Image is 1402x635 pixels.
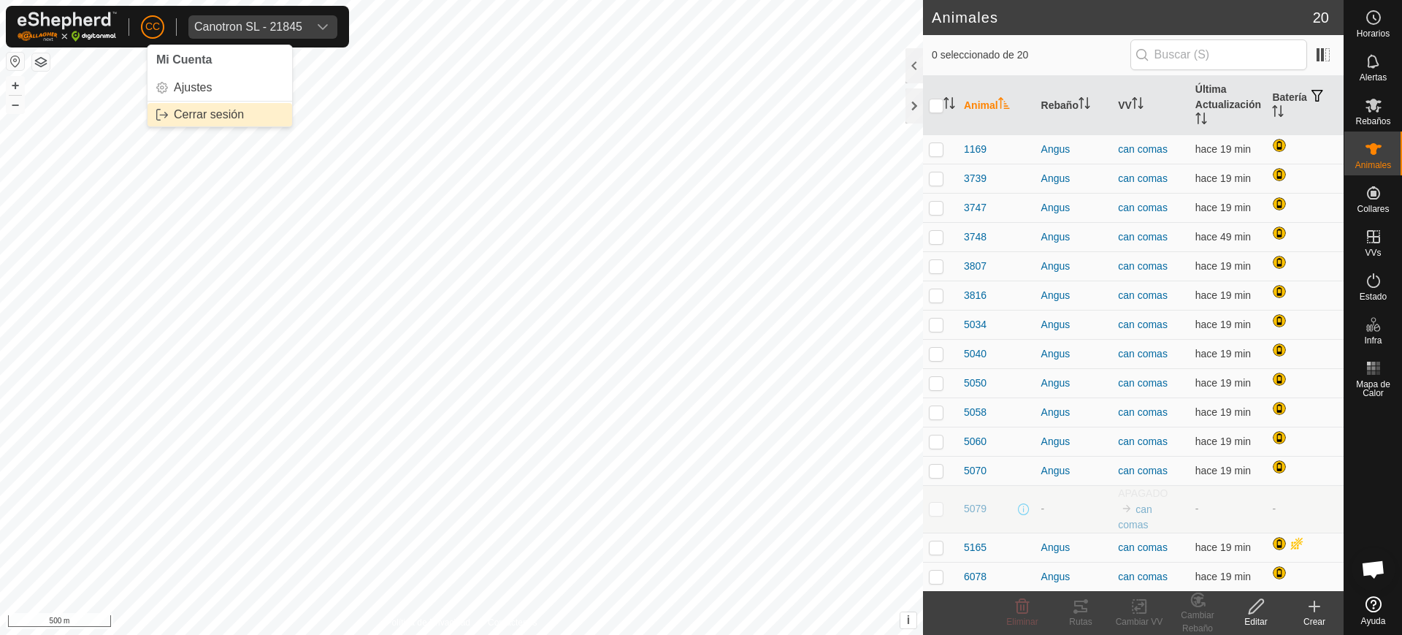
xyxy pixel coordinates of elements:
span: 1169 [964,142,987,157]
div: Angus [1041,171,1107,186]
span: 20 [1313,7,1329,28]
span: 5165 [964,540,987,555]
span: 5058 [964,405,987,420]
span: 26 sept 2025, 13:37 [1195,319,1251,330]
td: - [1266,485,1344,533]
div: dropdown trigger [308,15,337,39]
span: - [1195,503,1199,514]
span: 3816 [964,288,987,303]
div: Angus [1041,200,1107,216]
img: Logo Gallagher [18,12,117,42]
span: Collares [1357,205,1389,213]
span: Animales [1355,161,1391,170]
a: can comas [1118,260,1168,272]
a: can comas [1118,503,1152,531]
span: Eliminar [1006,617,1038,627]
div: Canotron SL - 21845 [194,21,302,33]
span: 26 sept 2025, 13:08 [1195,231,1251,243]
a: can comas [1118,172,1168,184]
th: Batería [1266,76,1344,135]
div: Angus [1041,229,1107,245]
div: Angus [1041,288,1107,303]
div: Angus [1041,405,1107,420]
span: 26 sept 2025, 13:38 [1195,406,1251,418]
span: 3739 [964,171,987,186]
span: Mapa de Calor [1348,380,1398,398]
a: Ajustes [148,76,292,99]
a: Ayuda [1344,590,1402,631]
div: Angus [1041,376,1107,391]
span: 26 sept 2025, 13:37 [1195,172,1251,184]
span: Canotron SL - 21845 [188,15,308,39]
span: Estado [1360,292,1387,301]
a: can comas [1118,465,1168,476]
div: - [1041,501,1107,517]
p-sorticon: Activar para ordenar [1272,107,1284,119]
span: 0 seleccionado de 20 [932,47,1130,63]
th: Rebaño [1035,76,1113,135]
div: Angus [1041,142,1107,157]
span: 26 sept 2025, 13:37 [1195,260,1251,272]
button: Capas del Mapa [32,53,50,71]
img: hasta [1121,503,1133,514]
span: 26 sept 2025, 13:38 [1195,465,1251,476]
a: Política de Privacidad [386,616,470,629]
div: Angus [1041,463,1107,479]
a: can comas [1118,541,1168,553]
p-sorticon: Activar para ordenar [1195,115,1207,126]
span: Ajustes [174,82,212,94]
span: 26 sept 2025, 13:38 [1195,571,1251,582]
span: APAGADO [1118,487,1168,499]
p-sorticon: Activar para ordenar [1132,99,1144,111]
div: Cambiar Rebaño [1168,609,1227,635]
p-sorticon: Activar para ordenar [943,99,955,111]
button: – [7,96,24,113]
span: Alertas [1360,73,1387,82]
div: Angus [1041,317,1107,332]
span: 26 sept 2025, 13:37 [1195,348,1251,360]
button: Restablecer Mapa [7,53,24,70]
a: can comas [1118,319,1168,330]
span: i [907,614,910,626]
a: can comas [1118,202,1168,213]
p-sorticon: Activar para ordenar [998,99,1010,111]
button: + [7,77,24,94]
a: can comas [1118,348,1168,360]
span: 5040 [964,346,987,362]
span: 3807 [964,259,987,274]
div: Angus [1041,434,1107,449]
span: 26 sept 2025, 13:37 [1195,289,1251,301]
span: 6078 [964,569,987,585]
span: CC [145,19,160,34]
span: 5070 [964,463,987,479]
p-sorticon: Activar para ordenar [1079,99,1090,111]
div: Cambiar VV [1110,615,1168,628]
span: 26 sept 2025, 13:37 [1195,202,1251,213]
span: 3748 [964,229,987,245]
span: 3747 [964,200,987,216]
div: Editar [1227,615,1285,628]
a: can comas [1118,406,1168,418]
a: Cerrar sesión [148,103,292,126]
a: can comas [1118,377,1168,389]
a: can comas [1118,289,1168,301]
span: 5034 [964,317,987,332]
div: Chat abierto [1352,547,1395,591]
span: Cerrar sesión [174,109,244,121]
th: Última Actualización [1190,76,1267,135]
div: Angus [1041,569,1107,585]
span: 26 sept 2025, 13:37 [1195,143,1251,155]
div: Crear [1285,615,1344,628]
div: Rutas [1051,615,1110,628]
span: Rebaños [1355,117,1390,126]
div: Angus [1041,259,1107,274]
span: Horarios [1357,29,1390,38]
a: Contáctenos [488,616,537,629]
button: i [900,612,916,628]
div: Angus [1041,346,1107,362]
th: Animal [958,76,1035,135]
th: VV [1112,76,1190,135]
h2: Animales [932,9,1313,26]
a: can comas [1118,231,1168,243]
